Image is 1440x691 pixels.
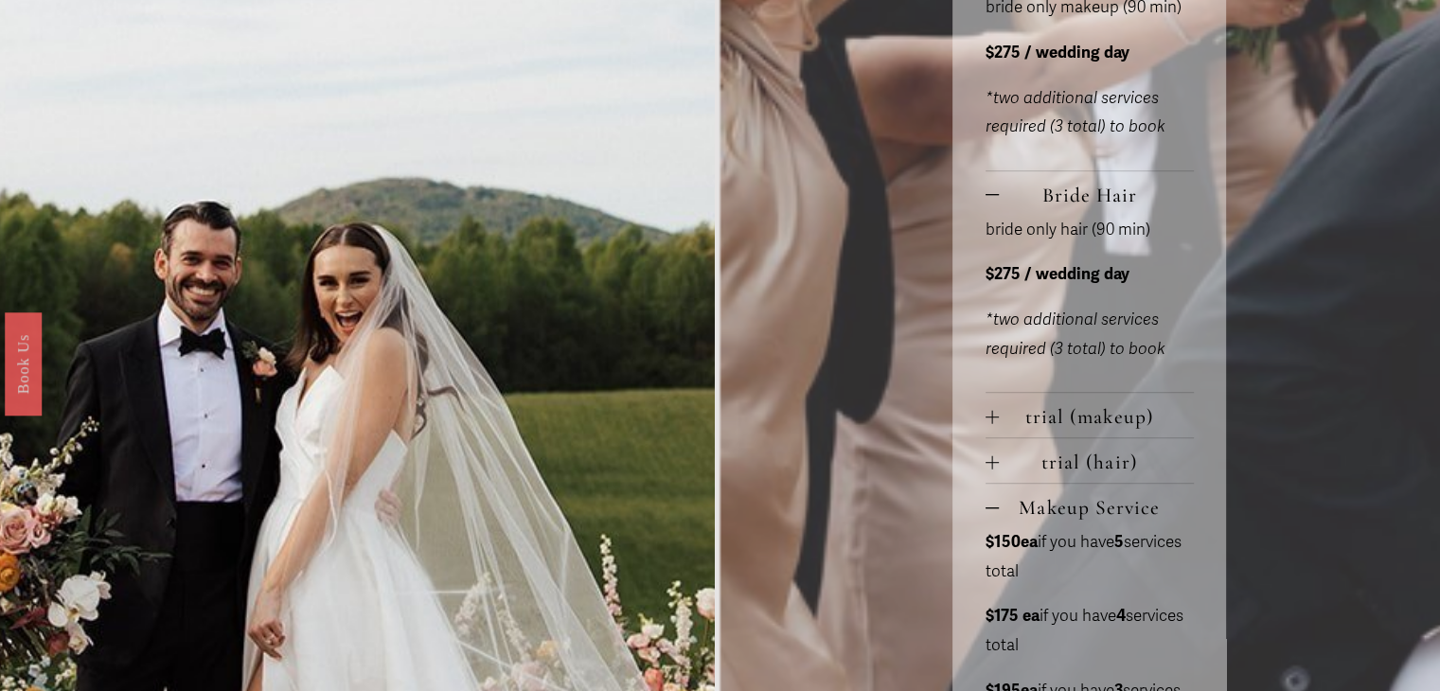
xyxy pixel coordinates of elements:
[986,484,1194,528] button: Makeup Service
[986,216,1194,245] p: bride only hair (90 min)
[986,606,1040,626] strong: $175 ea
[999,404,1194,429] span: trial (makeup)
[1114,532,1124,552] strong: 5
[986,528,1194,586] p: if you have services total
[999,183,1194,207] span: Bride Hair
[1116,606,1126,626] strong: 4
[986,43,1129,62] strong: $275 / wedding day
[986,393,1194,437] button: trial (makeup)
[986,310,1165,359] em: *two additional services required (3 total) to book
[986,532,1038,552] strong: $150ea
[986,438,1194,483] button: trial (hair)
[986,602,1194,660] p: if you have services total
[5,312,42,416] a: Book Us
[986,88,1165,137] em: *two additional services required (3 total) to book
[999,450,1194,474] span: trial (hair)
[999,495,1194,520] span: Makeup Service
[986,216,1194,392] div: Bride Hair
[986,264,1129,284] strong: $275 / wedding day
[986,171,1194,216] button: Bride Hair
